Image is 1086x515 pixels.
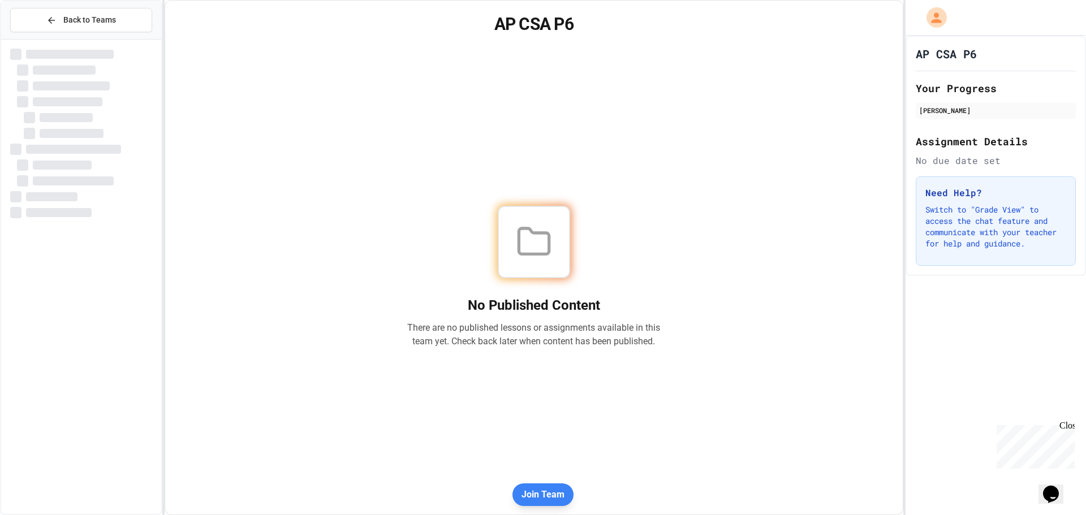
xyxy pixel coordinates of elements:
[915,5,950,31] div: My Account
[407,296,661,314] h2: No Published Content
[916,46,977,62] h1: AP CSA P6
[925,204,1066,249] p: Switch to "Grade View" to access the chat feature and communicate with your teacher for help and ...
[992,421,1075,469] iframe: chat widget
[63,14,116,26] span: Back to Teams
[1038,470,1075,504] iframe: chat widget
[5,5,78,72] div: Chat with us now!Close
[916,154,1076,167] div: No due date set
[919,105,1072,115] div: [PERSON_NAME]
[916,80,1076,96] h2: Your Progress
[10,8,152,32] button: Back to Teams
[916,133,1076,149] h2: Assignment Details
[925,186,1066,200] h3: Need Help?
[407,321,661,348] p: There are no published lessons or assignments available in this team yet. Check back later when c...
[179,14,889,34] h1: AP CSA P6
[512,483,574,506] button: Join Team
